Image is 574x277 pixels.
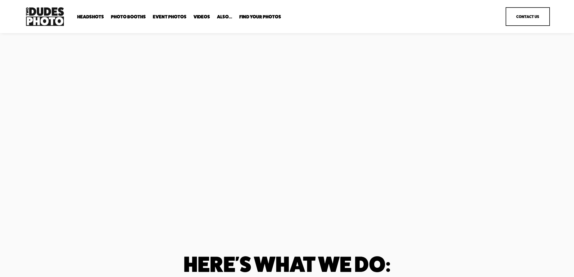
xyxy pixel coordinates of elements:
[217,14,232,19] span: Also...
[506,7,550,26] a: Contact Us
[24,6,66,27] img: Two Dudes Photo | Headshots, Portraits &amp; Photo Booths
[77,14,104,19] span: Headshots
[217,14,232,20] a: folder dropdown
[239,14,281,20] a: folder dropdown
[111,14,146,20] a: folder dropdown
[239,14,281,19] span: Find Your Photos
[90,254,484,274] h1: Here's What We do:
[111,14,146,19] span: Photo Booths
[153,14,187,20] a: Event Photos
[77,14,104,20] a: folder dropdown
[24,49,219,128] h1: Unmatched Quality. Unparalleled Speed.
[24,139,215,171] strong: Two Dudes Photo is a full-service photography & video production agency delivering premium experi...
[193,14,210,20] a: Videos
